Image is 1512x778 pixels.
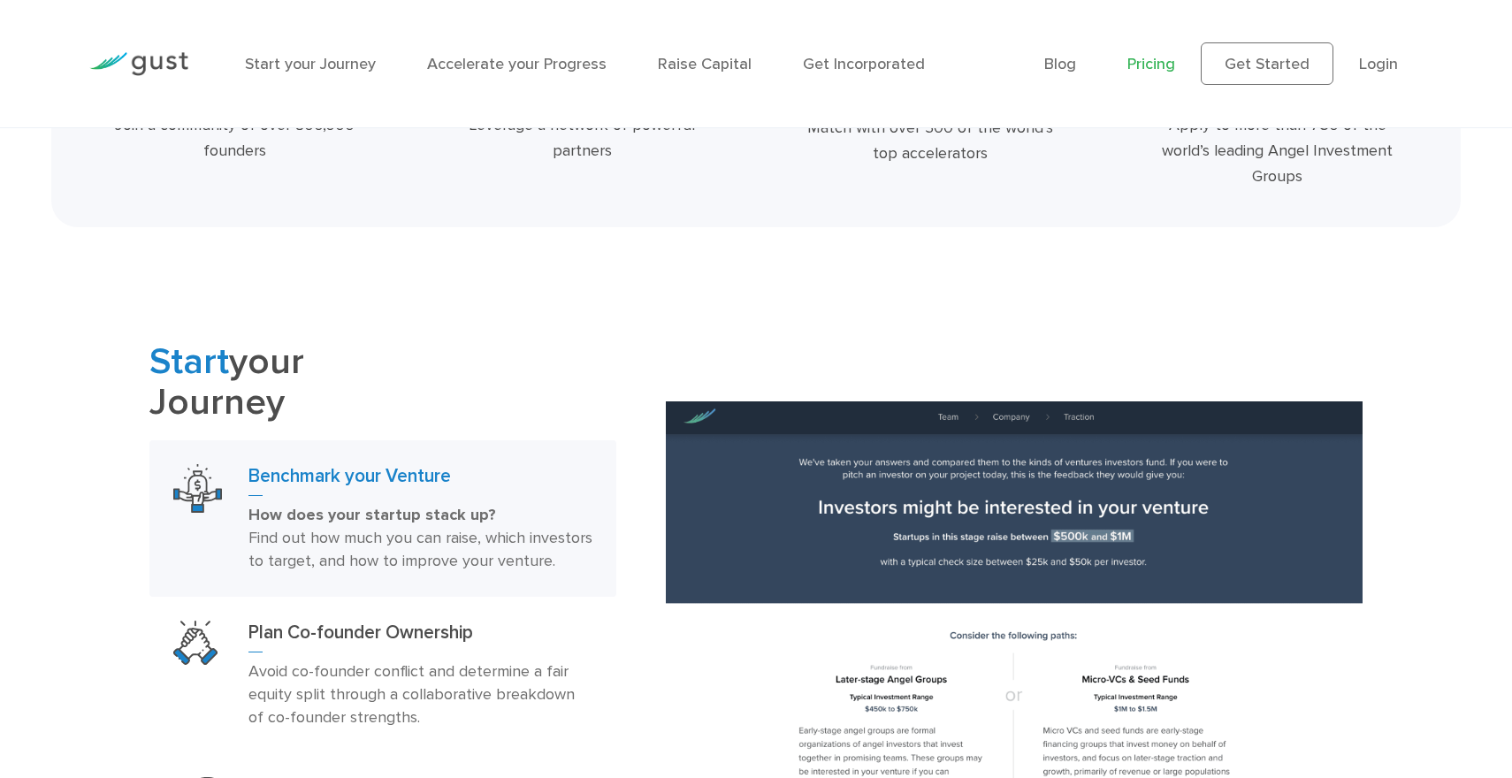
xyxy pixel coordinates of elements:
[149,342,616,423] h2: your Journey
[89,52,188,76] img: Gust Logo
[1201,42,1333,85] a: Get Started
[248,621,592,652] h3: Plan Co-founder Ownership
[658,55,752,73] a: Raise Capital
[245,55,376,73] a: Start your Journey
[106,113,363,164] div: Join a community of over 800,000 founders
[1359,55,1398,73] a: Login
[248,660,592,729] p: Avoid co-founder conflict and determine a fair equity split through a collaborative breakdown of ...
[1127,55,1175,73] a: Pricing
[149,597,616,753] a: Plan Co Founder OwnershipPlan Co-founder OwnershipAvoid co-founder conflict and determine a fair ...
[248,464,592,496] h3: Benchmark your Venture
[1149,113,1406,189] div: Apply to more than 750 of the world’s leading Angel Investment Groups
[149,440,616,597] a: Benchmark Your VentureBenchmark your VentureHow does your startup stack up? Find out how much you...
[173,621,218,665] img: Plan Co Founder Ownership
[1044,55,1076,73] a: Blog
[248,506,496,524] strong: How does your startup stack up?
[801,116,1058,167] div: Match with over 300 of the world’s top accelerators
[248,529,592,570] span: Find out how much you can raise, which investors to target, and how to improve your venture.
[173,464,222,513] img: Benchmark Your Venture
[149,339,229,384] span: Start
[803,55,925,73] a: Get Incorporated
[454,113,711,164] div: Leverage a network of powerful partners
[427,55,607,73] a: Accelerate your Progress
